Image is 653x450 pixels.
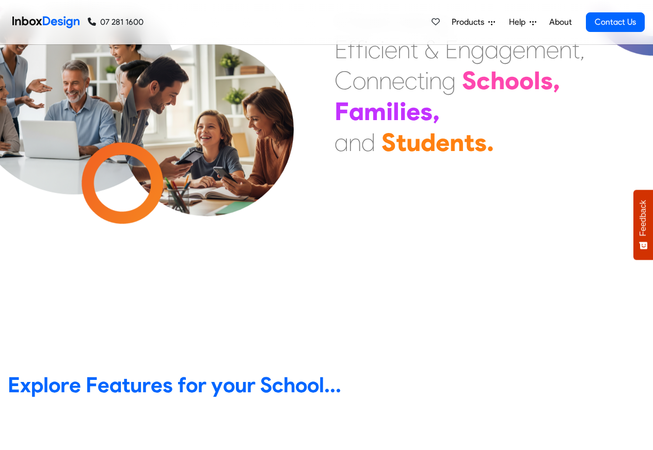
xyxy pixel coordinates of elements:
div: i [380,34,385,65]
div: e [406,96,420,127]
div: n [458,34,471,65]
div: , [580,34,585,65]
a: About [546,12,575,32]
div: a [349,96,364,127]
div: a [335,127,348,158]
div: c [368,34,380,65]
div: n [559,34,572,65]
div: g [499,34,513,65]
div: s [420,96,433,127]
div: i [364,34,368,65]
div: f [356,34,364,65]
div: S [381,127,396,158]
div: e [385,34,397,65]
div: i [425,65,429,96]
button: Feedback - Show survey [633,190,653,260]
div: i [400,96,406,127]
a: 07 281 1600 [88,16,144,28]
div: n [379,65,392,96]
div: n [348,127,361,158]
div: n [397,34,410,65]
div: c [476,65,490,96]
div: e [513,34,525,65]
div: E [335,34,347,65]
div: f [347,34,356,65]
div: t [410,34,418,65]
div: m [364,96,386,127]
div: C [335,65,353,96]
div: d [361,127,375,158]
div: n [450,127,464,158]
span: Products [452,16,488,28]
img: parents_with_child.png [99,15,315,231]
div: E [445,34,458,65]
div: l [393,96,400,127]
div: , [433,96,440,127]
a: Help [505,12,540,32]
div: d [421,127,436,158]
div: g [442,65,456,96]
div: o [505,65,519,96]
div: g [471,34,485,65]
div: F [335,96,349,127]
div: Maximising Efficient & Engagement, Connecting Schools, Families, and Students. [335,3,585,158]
div: c [405,65,417,96]
div: e [546,34,559,65]
heading: Explore Features for your School... [8,372,645,398]
div: h [490,65,505,96]
div: o [519,65,534,96]
div: & [424,34,439,65]
div: S [462,65,476,96]
div: n [429,65,442,96]
div: a [485,34,499,65]
div: t [396,127,406,158]
div: , [553,65,560,96]
div: t [572,34,580,65]
div: e [436,127,450,158]
div: o [353,65,366,96]
a: Contact Us [586,12,645,32]
div: u [406,127,421,158]
div: m [525,34,546,65]
div: s [474,127,487,158]
div: n [366,65,379,96]
div: e [392,65,405,96]
span: Help [509,16,530,28]
div: . [487,127,494,158]
div: t [464,127,474,158]
div: i [386,96,393,127]
div: t [417,65,425,96]
div: l [534,65,540,96]
span: Feedback [639,200,648,236]
a: Products [448,12,499,32]
div: s [540,65,553,96]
